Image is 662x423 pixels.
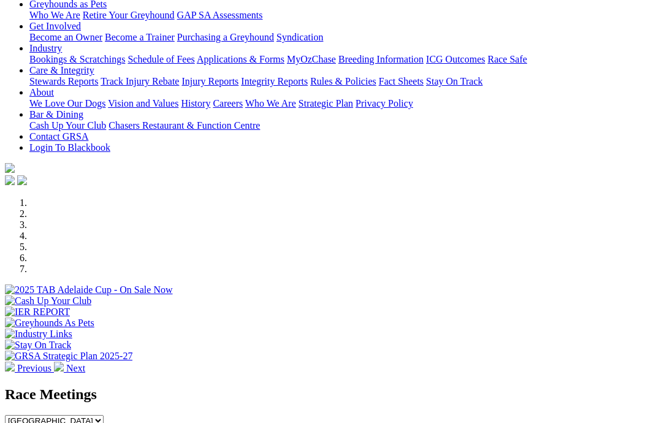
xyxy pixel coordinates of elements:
[54,362,64,372] img: chevron-right-pager-white.svg
[5,175,15,185] img: facebook.svg
[213,98,243,109] a: Careers
[177,32,274,42] a: Purchasing a Greyhound
[29,10,80,20] a: Who We Are
[29,98,105,109] a: We Love Our Dogs
[127,54,194,64] a: Schedule of Fees
[54,363,85,373] a: Next
[181,76,238,86] a: Injury Reports
[101,76,179,86] a: Track Injury Rebate
[5,307,70,318] img: IER REPORT
[197,54,284,64] a: Applications & Forms
[487,54,527,64] a: Race Safe
[29,10,657,21] div: Greyhounds as Pets
[181,98,210,109] a: History
[29,21,81,31] a: Get Involved
[29,131,88,142] a: Contact GRSA
[105,32,175,42] a: Become a Trainer
[29,76,98,86] a: Stewards Reports
[310,76,376,86] a: Rules & Policies
[66,363,85,373] span: Next
[29,120,106,131] a: Cash Up Your Club
[108,120,260,131] a: Chasers Restaurant & Function Centre
[5,351,132,362] img: GRSA Strategic Plan 2025-27
[29,54,657,65] div: Industry
[5,340,71,351] img: Stay On Track
[5,295,91,307] img: Cash Up Your Club
[29,87,54,97] a: About
[338,54,424,64] a: Breeding Information
[5,318,94,329] img: Greyhounds As Pets
[241,76,308,86] a: Integrity Reports
[29,43,62,53] a: Industry
[17,363,51,373] span: Previous
[5,163,15,173] img: logo-grsa-white.png
[5,362,15,372] img: chevron-left-pager-white.svg
[299,98,353,109] a: Strategic Plan
[5,284,173,295] img: 2025 TAB Adelaide Cup - On Sale Now
[356,98,413,109] a: Privacy Policy
[29,32,102,42] a: Become an Owner
[29,98,657,109] div: About
[426,76,482,86] a: Stay On Track
[5,363,54,373] a: Previous
[5,386,657,403] h2: Race Meetings
[379,76,424,86] a: Fact Sheets
[177,10,263,20] a: GAP SA Assessments
[5,329,72,340] img: Industry Links
[287,54,336,64] a: MyOzChase
[29,76,657,87] div: Care & Integrity
[29,109,83,120] a: Bar & Dining
[29,65,94,75] a: Care & Integrity
[245,98,296,109] a: Who We Are
[29,120,657,131] div: Bar & Dining
[29,54,125,64] a: Bookings & Scratchings
[108,98,178,109] a: Vision and Values
[83,10,175,20] a: Retire Your Greyhound
[17,175,27,185] img: twitter.svg
[29,142,110,153] a: Login To Blackbook
[426,54,485,64] a: ICG Outcomes
[276,32,323,42] a: Syndication
[29,32,657,43] div: Get Involved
